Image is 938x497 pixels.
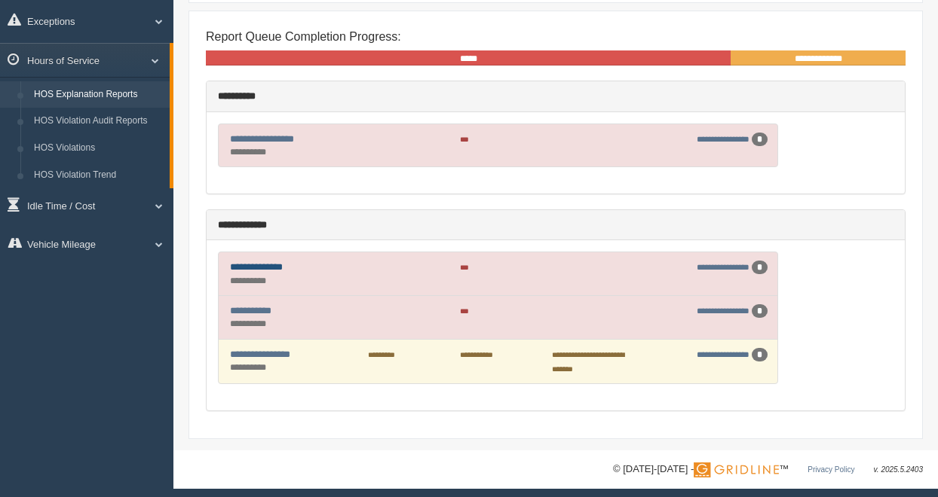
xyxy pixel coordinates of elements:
[27,135,170,162] a: HOS Violations
[27,162,170,189] a: HOS Violation Trend
[808,465,854,474] a: Privacy Policy
[206,30,906,44] h4: Report Queue Completion Progress:
[694,462,779,477] img: Gridline
[874,465,923,474] span: v. 2025.5.2403
[27,81,170,108] a: HOS Explanation Reports
[27,108,170,135] a: HOS Violation Audit Reports
[613,462,923,477] div: © [DATE]-[DATE] - ™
